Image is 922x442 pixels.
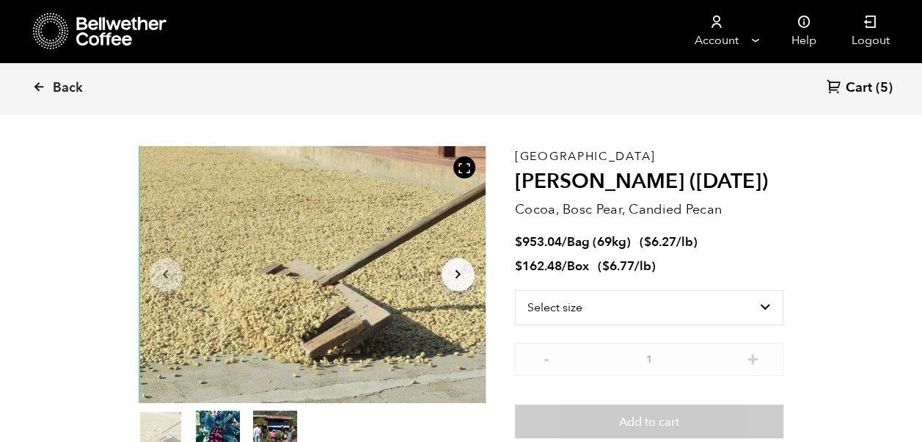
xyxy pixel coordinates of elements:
span: Box [567,258,589,275]
span: (5) [876,79,893,97]
span: $ [602,258,610,275]
bdi: 6.27 [644,233,676,250]
bdi: 162.48 [515,258,562,275]
span: ( ) [640,233,698,250]
span: / [562,233,567,250]
button: - [537,350,555,365]
span: $ [644,233,651,250]
span: Cart [846,79,872,97]
span: Back [53,79,83,97]
h2: [PERSON_NAME] ([DATE]) [515,170,784,195]
button: + [743,350,761,365]
bdi: 6.77 [602,258,634,275]
span: $ [515,258,522,275]
span: Bag (69kg) [567,233,631,250]
span: ( ) [598,258,656,275]
span: /lb [634,258,651,275]
span: /lb [676,233,693,250]
p: Cocoa, Bosc Pear, Candied Pecan [515,200,784,220]
span: / [562,258,567,275]
span: $ [515,233,522,250]
bdi: 953.04 [515,233,562,250]
button: Add to cart [515,405,784,438]
a: Cart (5) [827,79,893,98]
